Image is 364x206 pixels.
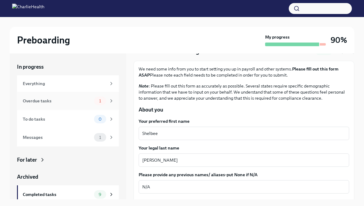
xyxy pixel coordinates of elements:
[17,185,119,204] a: Completed tasks9
[23,191,92,198] div: Completed tasks
[139,118,349,124] label: Your preferred first name
[17,156,37,163] div: For later
[139,198,172,204] label: Street Address 1
[139,145,349,151] label: Your legal last name
[96,99,105,103] span: 1
[139,66,349,78] p: We need some info from you to start setting you up in payroll and other systems. Please note each...
[139,83,149,89] strong: Note
[17,34,70,46] h2: Preboarding
[331,35,347,46] h3: 90%
[139,83,349,101] p: : Please fill out this form as accurately as possible. Several states require specific demographi...
[17,75,119,92] a: Everything
[95,117,105,122] span: 0
[142,183,345,191] textarea: N/A
[12,4,44,13] img: CharlieHealth
[23,134,92,141] div: Messages
[23,116,92,122] div: To do tasks
[265,34,290,40] strong: My progress
[142,156,345,164] textarea: [PERSON_NAME]
[23,80,106,87] div: Everything
[142,130,345,137] textarea: Shelbee
[17,110,119,128] a: To do tasks0
[23,98,92,104] div: Overdue tasks
[342,49,354,54] strong: [DATE]
[139,172,349,178] label: Please provide any previous names/ aliases-put None if N/A
[96,135,105,140] span: 1
[95,192,105,197] span: 9
[139,106,349,113] p: About you
[17,128,119,146] a: Messages1
[17,92,119,110] a: Overdue tasks1
[17,173,119,180] a: Archived
[335,49,354,54] span: Due
[17,63,119,70] a: In progress
[17,156,119,163] a: For later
